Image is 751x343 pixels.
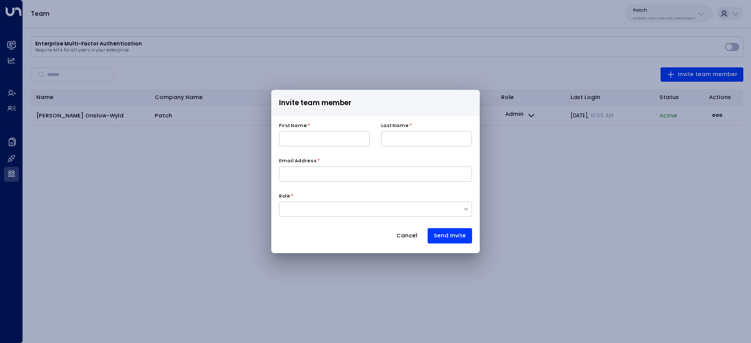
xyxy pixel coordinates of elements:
span: Invite team member [279,97,351,109]
label: Email Address [279,158,317,165]
button: Cancel [390,228,424,243]
button: Send Invite [428,228,472,243]
label: Role [279,193,290,200]
label: First Name [279,122,307,130]
label: Last Name [381,122,409,130]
